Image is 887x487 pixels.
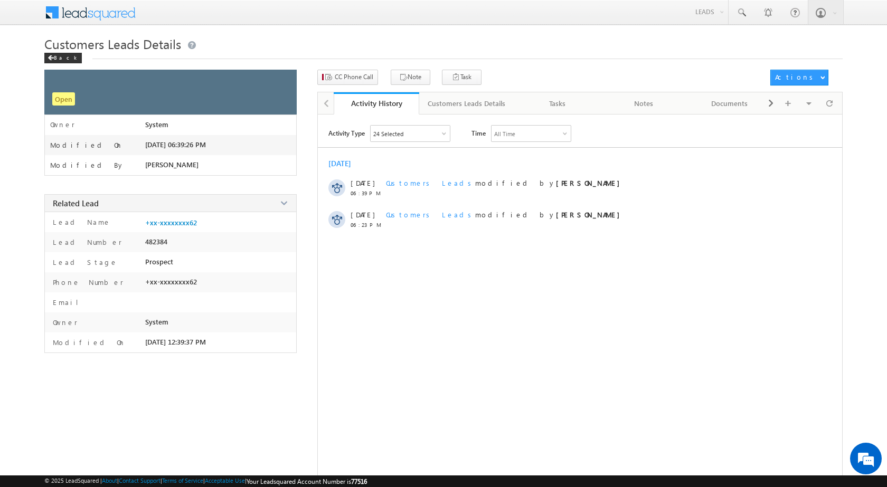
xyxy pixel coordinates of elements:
a: About [102,477,117,484]
span: [DATE] [351,178,374,187]
span: Open [52,92,75,106]
label: Phone Number [50,278,124,287]
label: Modified On [50,141,123,149]
div: Actions [775,72,817,82]
div: Documents [695,97,763,110]
div: 24 Selected [373,130,403,137]
label: Lead Name [50,217,111,226]
span: modified by [386,210,625,219]
span: [PERSON_NAME] [145,160,199,169]
label: Email [50,298,87,307]
a: Activity History [334,92,420,114]
span: Activity Type [328,125,365,141]
button: CC Phone Call [317,70,378,85]
div: Activity History [342,98,412,108]
button: Actions [770,70,828,85]
span: modified by [386,178,625,187]
a: Acceptable Use [205,477,245,484]
label: Owner [50,120,75,129]
span: 06:39 PM [351,190,382,196]
div: Owner Changed,Status Changed,Stage Changed,Source Changed,Notes & 19 more.. [371,126,450,141]
label: Lead Stage [50,257,118,266]
span: System [145,120,168,129]
div: Customers Leads Details [428,97,505,110]
span: [DATE] [351,210,374,219]
span: CC Phone Call [335,72,373,82]
span: Time [471,125,486,141]
span: Your Leadsquared Account Number is [247,478,367,485]
label: Modified On [50,338,126,347]
div: [DATE] [328,158,363,168]
span: 06:23 PM [351,222,382,228]
span: [DATE] 12:39:37 PM [145,338,206,346]
span: Customers Leads [386,210,475,219]
strong: [PERSON_NAME] [556,210,625,219]
button: Task [442,70,482,85]
button: Note [391,70,430,85]
strong: [PERSON_NAME] [556,178,625,187]
div: Tasks [523,97,591,110]
a: Terms of Service [162,477,203,484]
div: Back [44,53,82,63]
label: Lead Number [50,237,122,246]
a: Notes [601,92,687,114]
span: Customers Leads [386,178,475,187]
a: Documents [687,92,773,114]
span: +xx-xxxxxxxx62 [145,278,197,286]
div: Notes [609,97,677,110]
span: Customers Leads Details [44,35,181,52]
span: [DATE] 06:39:26 PM [145,140,206,149]
span: © 2025 LeadSquared | | | | | [44,477,367,485]
span: 77516 [351,478,367,485]
a: +xx-xxxxxxxx62 [145,218,197,227]
a: Contact Support [119,477,161,484]
div: All Time [494,130,515,137]
span: 482384 [145,237,167,246]
span: Prospect [145,257,173,266]
label: Owner [50,318,78,327]
a: Tasks [515,92,601,114]
span: System [145,318,168,326]
span: Related Lead [53,198,99,208]
label: Modified By [50,161,125,169]
a: Customers Leads Details [419,92,515,114]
